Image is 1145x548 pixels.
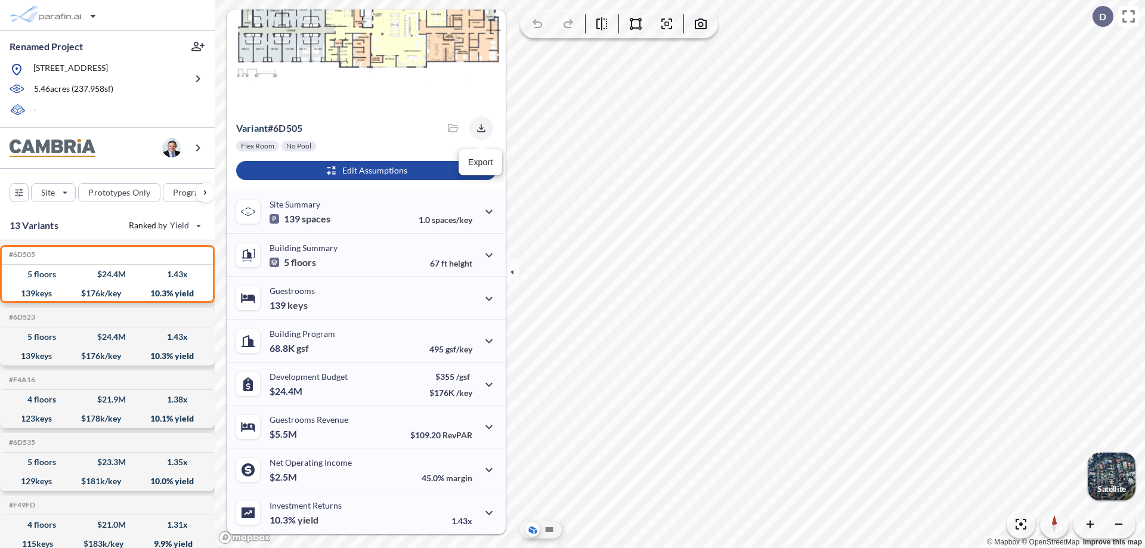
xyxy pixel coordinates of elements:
[286,141,311,151] p: No Pool
[987,538,1020,546] a: Mapbox
[1022,538,1079,546] a: OpenStreetMap
[270,213,330,225] p: 139
[270,414,348,425] p: Guestrooms Revenue
[432,215,472,225] span: spaces/key
[10,218,58,233] p: 13 Variants
[33,104,36,117] p: -
[163,183,227,202] button: Program
[34,83,113,96] p: 5.46 acres ( 237,958 sf)
[441,258,447,268] span: ft
[429,388,472,398] p: $176K
[270,457,352,467] p: Net Operating Income
[7,501,35,509] h5: Click to copy the code
[1099,11,1106,22] p: D
[429,371,472,382] p: $355
[33,62,108,77] p: [STREET_ADDRESS]
[449,258,472,268] span: height
[241,141,274,151] p: Flex Room
[445,344,472,354] span: gsf/key
[456,371,470,382] span: /gsf
[302,213,330,225] span: spaces
[162,138,181,157] img: user logo
[456,388,472,398] span: /key
[430,258,472,268] p: 67
[296,342,309,354] span: gsf
[119,216,209,235] button: Ranked by Yield
[270,514,318,526] p: 10.3%
[1083,538,1142,546] a: Improve this map
[31,183,76,202] button: Site
[78,183,160,202] button: Prototypes Only
[10,40,83,53] p: Renamed Project
[270,428,299,440] p: $5.5M
[451,516,472,526] p: 1.43x
[236,161,496,180] button: Edit Assumptions
[446,473,472,483] span: margin
[10,139,95,157] img: BrandImage
[1097,484,1126,494] p: Satellite
[7,438,35,447] h5: Click to copy the code
[270,286,315,296] p: Guestrooms
[291,256,316,268] span: floors
[270,199,320,209] p: Site Summary
[298,514,318,526] span: yield
[525,522,540,537] button: Aerial View
[270,500,342,510] p: Investment Returns
[270,299,308,311] p: 139
[419,215,472,225] p: 1.0
[270,243,338,253] p: Building Summary
[7,376,35,384] h5: Click to copy the code
[88,187,150,199] p: Prototypes Only
[270,371,348,382] p: Development Budget
[270,256,316,268] p: 5
[542,522,556,537] button: Site Plan
[410,430,472,440] p: $109.20
[1088,453,1135,500] button: Switcher ImageSatellite
[342,165,407,177] p: Edit Assumptions
[173,187,206,199] p: Program
[422,473,472,483] p: 45.0%
[270,471,299,483] p: $2.5M
[287,299,308,311] span: keys
[429,344,472,354] p: 495
[7,250,35,259] h5: Click to copy the code
[442,430,472,440] span: RevPAR
[236,122,302,134] p: # 6d505
[41,187,55,199] p: Site
[270,329,335,339] p: Building Program
[7,313,35,321] h5: Click to copy the code
[270,342,309,354] p: 68.8K
[236,122,268,134] span: Variant
[218,531,271,544] a: Mapbox homepage
[170,219,190,231] span: Yield
[270,385,304,397] p: $24.4M
[1088,453,1135,500] img: Switcher Image
[468,156,493,169] p: Export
